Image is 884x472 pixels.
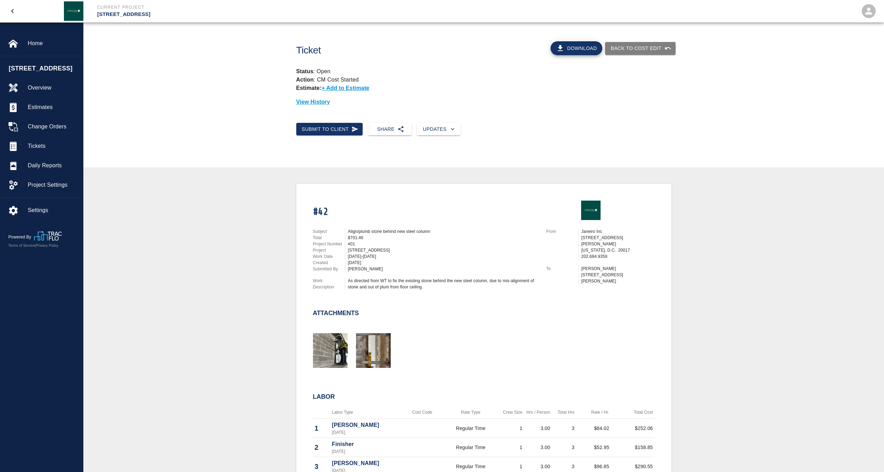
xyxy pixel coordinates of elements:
[313,235,345,241] p: Total
[576,438,611,457] td: $52.95
[417,123,461,136] button: Updates
[313,241,345,247] p: Project Number
[576,406,611,419] th: Rate / Hr.
[524,406,552,419] th: Hrs / Person
[313,333,348,368] img: thumbnail
[313,253,345,260] p: Work Date
[322,85,370,91] p: + Add to Estimate
[330,406,403,419] th: Labor Type
[551,41,603,55] button: Download
[35,244,36,247] span: |
[97,4,480,10] p: Current Project
[28,142,77,150] span: Tickets
[348,228,538,235] div: Align/plumb stone behind new steel column
[581,265,655,272] p: [PERSON_NAME]
[332,421,401,429] p: [PERSON_NAME]
[34,231,62,241] img: TracFlo
[348,241,538,247] div: #01
[296,85,322,91] strong: Estimate:
[348,253,538,260] div: [DATE]-[DATE]
[315,461,329,472] p: 3
[28,161,77,170] span: Daily Reports
[332,459,401,467] p: [PERSON_NAME]
[313,247,345,253] p: Project
[441,419,499,438] td: Regular Time
[332,429,401,436] p: [DATE]
[296,68,314,74] strong: Status
[611,406,655,419] th: Total Cost
[552,438,576,457] td: 3
[500,419,524,438] td: 1
[4,3,21,19] button: open drawer
[611,419,655,438] td: $252.06
[356,333,391,368] img: thumbnail
[552,406,576,419] th: Total Hrs
[348,266,538,272] div: [PERSON_NAME]
[581,201,601,220] img: Janeiro Inc
[36,244,58,247] a: Privacy Policy
[296,45,513,56] h1: Ticket
[332,448,401,455] p: [DATE]
[500,438,524,457] td: 1
[296,98,671,106] p: View History
[524,438,552,457] td: 3.00
[849,439,884,472] iframe: Chat Widget
[28,39,77,48] span: Home
[348,278,538,290] div: As directed from WT to fix the existing stone behind the new steel column, due to mis-alignment o...
[368,123,412,136] button: Share
[611,438,655,457] td: $158.85
[441,438,499,457] td: Regular Time
[552,419,576,438] td: 3
[28,181,77,189] span: Project Settings
[8,234,34,240] p: Powered By
[315,442,329,453] p: 2
[524,419,552,438] td: 3.00
[28,206,77,214] span: Settings
[64,1,83,21] img: Janeiro Inc
[8,244,35,247] a: Terms of Service
[97,10,480,18] p: [STREET_ADDRESS]
[313,266,345,272] p: Submitted By
[348,235,538,241] div: $701.46
[605,42,675,55] button: Back to Cost Edit
[348,247,538,253] div: [STREET_ADDRESS]
[348,260,538,266] div: [DATE]
[296,123,363,136] button: Submit to Client
[576,419,611,438] td: $84.02
[546,228,578,235] p: From
[315,423,329,433] p: 1
[313,260,345,266] p: Created
[403,406,442,419] th: Cost Code
[28,123,77,131] span: Change Orders
[9,64,80,73] span: [STREET_ADDRESS]
[332,440,401,448] p: Finisher
[581,228,655,235] p: Janeiro Inc
[313,310,359,317] h2: Attachments
[581,235,655,253] p: [STREET_ADDRESS][PERSON_NAME] [US_STATE], D.C. 20017
[500,406,524,419] th: Crew Size
[581,253,655,260] p: 202.684.9359
[296,77,359,83] p: : CM Cost Started
[296,67,671,76] p: : Open
[28,84,77,92] span: Overview
[313,393,655,401] h2: Labor
[313,206,538,218] h1: #42
[28,103,77,111] span: Estimates
[313,278,345,290] p: Work Description
[581,272,655,284] p: [STREET_ADDRESS][PERSON_NAME]
[546,265,578,272] p: To
[313,228,345,235] p: Subject
[441,406,499,419] th: Rate Type
[296,77,314,83] strong: Action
